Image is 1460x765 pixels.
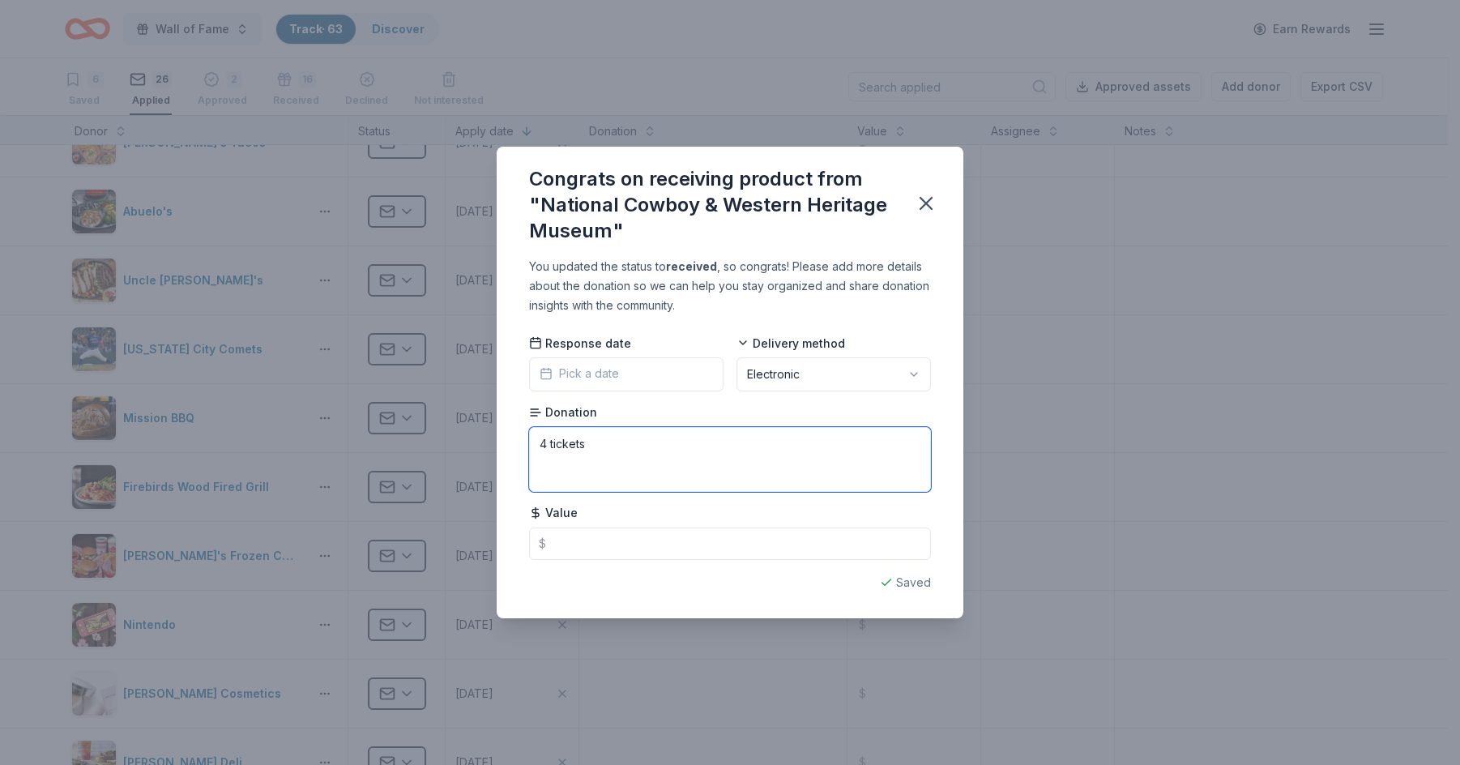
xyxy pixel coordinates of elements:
[666,259,717,273] b: received
[529,404,597,421] span: Donation
[529,505,578,521] span: Value
[529,357,724,391] button: Pick a date
[540,364,619,383] span: Pick a date
[529,335,631,352] span: Response date
[529,166,895,244] div: Congrats on receiving product from "National Cowboy & Western Heritage Museum"
[529,257,931,315] div: You updated the status to , so congrats! Please add more details about the donation so we can hel...
[529,427,931,492] textarea: 4 tickets
[736,335,845,352] span: Delivery method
